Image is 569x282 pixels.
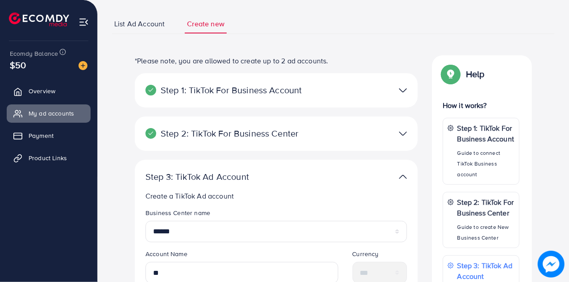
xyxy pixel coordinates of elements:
[7,104,91,122] a: My ad accounts
[145,191,407,201] p: Create a TikTok Ad account
[457,260,515,282] p: Step 3: TikTok Ad Account
[145,171,315,182] p: Step 3: TikTok Ad Account
[114,19,165,29] span: List Ad Account
[145,249,338,262] legend: Account Name
[457,123,515,144] p: Step 1: TikTok For Business Account
[10,49,58,58] span: Ecomdy Balance
[29,109,74,118] span: My ad accounts
[145,85,315,95] p: Step 1: TikTok For Business Account
[7,127,91,145] a: Payment
[7,82,91,100] a: Overview
[9,12,69,26] img: logo
[145,128,315,139] p: Step 2: TikTok For Business Center
[135,55,418,66] p: *Please note, you are allowed to create up to 2 ad accounts.
[457,148,515,180] p: Guide to connect TikTok Business account
[443,100,519,111] p: How it works?
[399,127,407,140] img: TikTok partner
[457,197,515,218] p: Step 2: TikTok For Business Center
[10,58,26,71] span: $50
[353,249,407,262] legend: Currency
[466,69,485,79] p: Help
[443,66,459,82] img: Popup guide
[538,251,565,278] img: image
[399,170,407,183] img: TikTok partner
[145,208,407,221] legend: Business Center name
[399,84,407,97] img: TikTok partner
[79,61,87,70] img: image
[7,149,91,167] a: Product Links
[29,131,54,140] span: Payment
[29,87,55,95] span: Overview
[79,17,89,27] img: menu
[457,222,515,243] p: Guide to create New Business Center
[29,153,67,162] span: Product Links
[187,19,224,29] span: Create new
